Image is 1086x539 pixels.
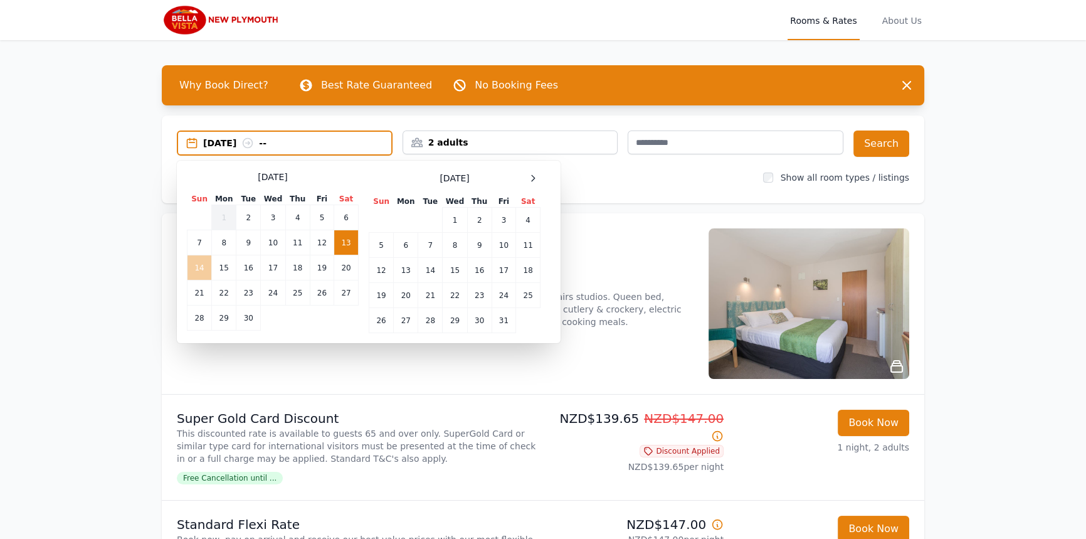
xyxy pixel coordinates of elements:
td: 6 [334,205,359,230]
td: 2 [236,205,261,230]
td: 20 [334,255,359,280]
td: 23 [467,283,492,308]
td: 11 [285,230,310,255]
td: 16 [467,258,492,283]
th: Tue [236,193,261,205]
p: Standard Flexi Rate [177,516,538,533]
span: Discount Applied [640,445,724,457]
td: 8 [212,230,236,255]
p: No Booking Fees [475,78,558,93]
th: Mon [212,193,236,205]
p: NZD$139.65 [548,410,724,445]
th: Fri [492,196,515,208]
th: Sat [516,196,540,208]
p: NZD$139.65 per night [548,461,724,473]
td: 10 [492,233,515,258]
td: 10 [261,230,285,255]
td: 15 [212,255,236,280]
td: 29 [212,306,236,331]
td: 18 [285,255,310,280]
span: Free Cancellation until ... [177,472,283,484]
th: Tue [418,196,443,208]
td: 1 [443,208,467,233]
label: Show all room types / listings [781,173,909,183]
td: 5 [369,233,394,258]
th: Wed [443,196,467,208]
td: 22 [443,283,467,308]
th: Wed [261,193,285,205]
td: 19 [310,255,334,280]
p: Best Rate Guaranteed [321,78,432,93]
th: Sun [369,196,394,208]
th: Sun [187,193,212,205]
td: 23 [236,280,261,306]
td: 24 [492,283,515,308]
td: 24 [261,280,285,306]
td: 14 [418,258,443,283]
span: [DATE] [258,171,287,183]
td: 17 [261,255,285,280]
td: 7 [418,233,443,258]
td: 20 [394,283,418,308]
td: 3 [261,205,285,230]
th: Thu [285,193,310,205]
td: 15 [443,258,467,283]
td: 22 [212,280,236,306]
td: 12 [369,258,394,283]
span: NZD$147.00 [644,411,724,426]
td: 26 [310,280,334,306]
td: 3 [492,208,515,233]
td: 25 [285,280,310,306]
td: 28 [187,306,212,331]
td: 29 [443,308,467,333]
td: 6 [394,233,418,258]
td: 31 [492,308,515,333]
span: [DATE] [440,172,469,184]
td: 13 [394,258,418,283]
td: 17 [492,258,515,283]
td: 1 [212,205,236,230]
th: Fri [310,193,334,205]
img: Bella Vista New Plymouth [162,5,282,35]
td: 4 [285,205,310,230]
th: Mon [394,196,418,208]
td: 21 [418,283,443,308]
td: 27 [394,308,418,333]
button: Search [853,131,909,157]
p: NZD$147.00 [548,516,724,533]
td: 11 [516,233,540,258]
p: Super Gold Card Discount [177,410,538,427]
td: 14 [187,255,212,280]
td: 28 [418,308,443,333]
td: 13 [334,230,359,255]
td: 2 [467,208,492,233]
td: 27 [334,280,359,306]
th: Sat [334,193,359,205]
p: 1 night, 2 adults [734,441,909,454]
td: 5 [310,205,334,230]
td: 21 [187,280,212,306]
td: 25 [516,283,540,308]
span: Why Book Direct? [169,73,278,98]
td: 30 [236,306,261,331]
td: 12 [310,230,334,255]
td: 9 [236,230,261,255]
td: 18 [516,258,540,283]
td: 9 [467,233,492,258]
td: 30 [467,308,492,333]
td: 4 [516,208,540,233]
td: 16 [236,255,261,280]
button: Book Now [838,410,909,436]
td: 8 [443,233,467,258]
th: Thu [467,196,492,208]
td: 7 [187,230,212,255]
div: 2 adults [403,136,618,149]
div: [DATE] -- [203,137,391,149]
td: 26 [369,308,394,333]
td: 19 [369,283,394,308]
p: This discounted rate is available to guests 65 and over only. SuperGold Card or similar type card... [177,427,538,465]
